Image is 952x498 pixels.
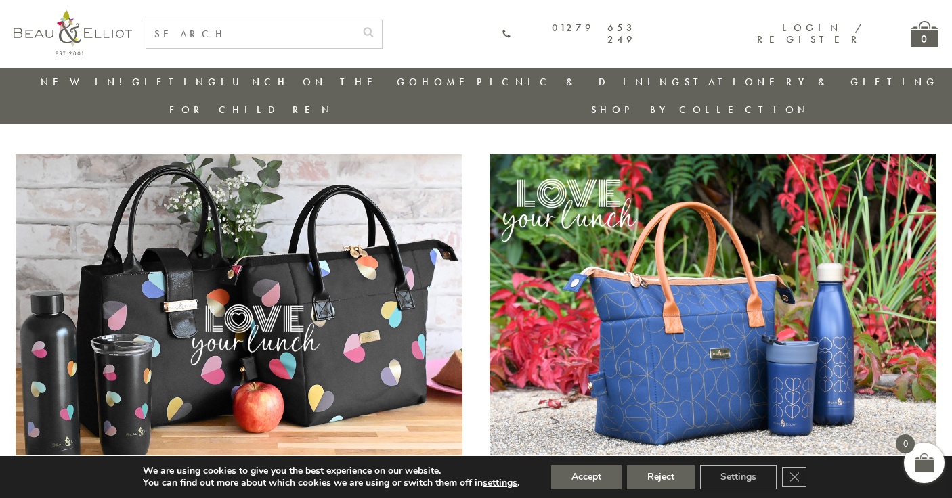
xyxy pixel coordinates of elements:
[169,103,334,116] a: For Children
[16,154,462,479] img: Insulated Lunch Bags
[685,75,938,89] a: Stationery & Gifting
[146,20,355,48] input: SEARCH
[896,434,915,453] span: 0
[477,75,684,89] a: Picnic & Dining
[422,75,476,89] a: Home
[14,10,132,55] img: logo
[591,103,810,116] a: Shop by collection
[221,75,421,89] a: Lunch On The Go
[132,75,220,89] a: Gifting
[911,21,938,47] a: 0
[143,465,519,477] p: We are using cookies to give you the best experience on our website.
[143,477,519,489] p: You can find out more about which cookies we are using or switch them off in .
[502,22,636,46] a: 01279 653 249
[41,75,131,89] a: New in!
[782,467,806,487] button: Close GDPR Cookie Banner
[483,477,517,489] button: settings
[700,465,777,489] button: Settings
[551,465,622,489] button: Accept
[627,465,695,489] button: Reject
[490,154,936,479] img: Insulated Drinks Bottles
[757,21,863,46] a: Login / Register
